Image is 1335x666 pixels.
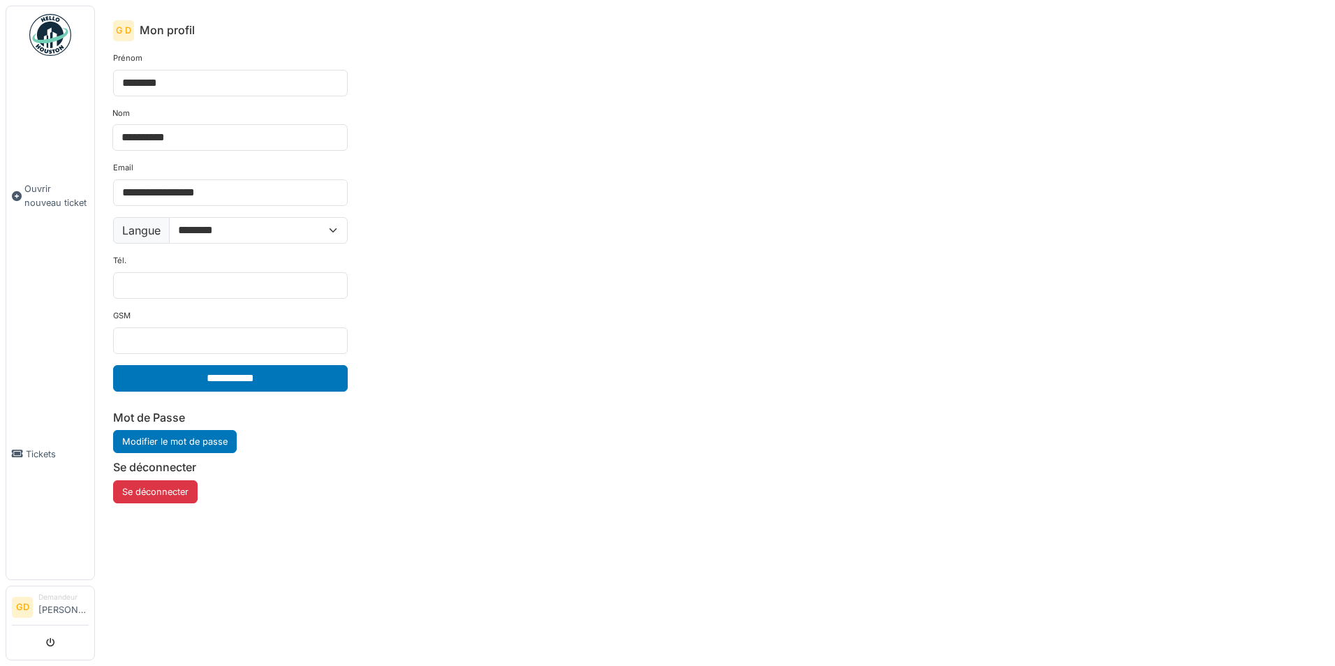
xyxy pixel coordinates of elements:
label: Nom [112,108,130,119]
a: Tickets [6,328,94,579]
a: Ouvrir nouveau ticket [6,64,94,328]
h6: Mon profil [140,24,195,37]
li: GD [12,597,33,618]
div: G D [113,20,134,41]
div: Demandeur [38,592,89,602]
label: Langue [113,217,170,244]
span: Tickets [26,447,89,461]
li: [PERSON_NAME] [38,592,89,622]
h6: Mot de Passe [113,411,348,424]
label: GSM [113,310,131,322]
label: Tél. [113,255,126,267]
label: Prénom [113,52,142,64]
a: Modifier le mot de passe [113,430,237,453]
button: Se déconnecter [113,480,198,503]
img: Badge_color-CXgf-gQk.svg [29,14,71,56]
span: Ouvrir nouveau ticket [24,182,89,209]
a: GD Demandeur[PERSON_NAME] [12,592,89,626]
label: Email [113,162,133,174]
h6: Se déconnecter [113,461,348,474]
